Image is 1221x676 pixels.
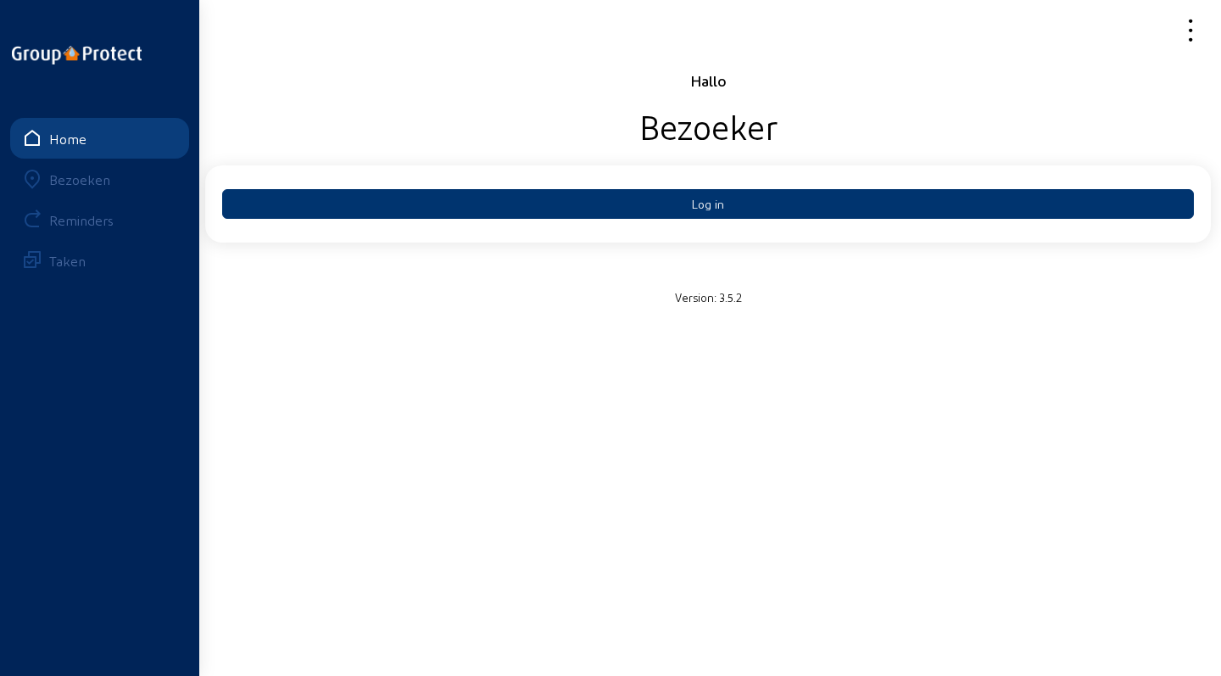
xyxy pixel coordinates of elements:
a: Bezoeken [10,159,189,199]
button: Log in [222,189,1194,219]
div: Reminders [49,212,114,228]
div: Hallo [205,70,1211,91]
div: Bezoeken [49,171,110,187]
div: Home [49,131,86,147]
a: Home [10,118,189,159]
small: Version: 3.5.2 [675,290,742,304]
a: Reminders [10,199,189,240]
div: Bezoeker [205,104,1211,147]
img: logo-oneline.png [12,46,142,64]
a: Taken [10,240,189,281]
div: Taken [49,253,86,269]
